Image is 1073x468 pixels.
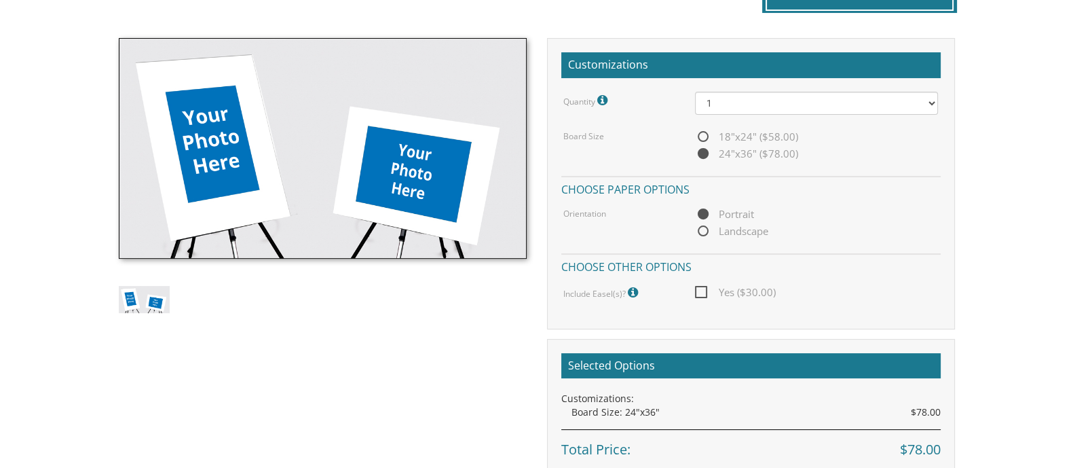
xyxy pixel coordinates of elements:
[900,440,941,460] span: $78.00
[561,429,941,460] div: Total Price:
[911,406,941,419] span: $78.00
[563,130,604,142] label: Board Size
[561,353,941,379] h2: Selected Options
[695,128,798,145] span: 18"x24" ($58.00)
[119,286,170,313] img: sign-in-board.jpg
[561,52,941,78] h2: Customizations
[561,253,941,277] h4: Choose other options
[563,92,611,109] label: Quantity
[561,176,941,200] h4: Choose paper options
[695,223,768,240] span: Landscape
[561,392,941,406] div: Customizations:
[695,284,776,301] span: Yes ($30.00)
[695,145,798,162] span: 24"x36" ($78.00)
[695,206,754,223] span: Portrait
[571,406,941,419] div: Board Size: 24"x36"
[119,38,527,259] img: sign-in-board.jpg
[563,284,641,302] label: Include Easel(s)?
[563,208,606,219] label: Orientation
